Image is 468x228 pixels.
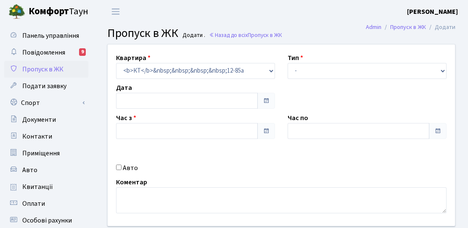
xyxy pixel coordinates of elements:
[116,177,147,187] label: Коментар
[4,178,88,195] a: Квитанції
[4,195,88,212] a: Оплати
[4,145,88,162] a: Приміщення
[4,27,88,44] a: Панель управління
[105,5,126,18] button: Переключити навігацію
[8,3,25,20] img: logo.png
[4,94,88,111] a: Спорт
[22,199,45,208] span: Оплати
[123,163,138,173] label: Авто
[22,65,63,74] span: Пропуск в ЖК
[22,149,60,158] span: Приміщення
[29,5,88,19] span: Таун
[390,23,426,31] a: Пропуск в ЖК
[288,53,303,63] label: Тип
[209,31,282,39] a: Назад до всіхПропуск в ЖК
[22,182,53,191] span: Квитанції
[22,31,79,40] span: Панель управління
[4,162,88,178] a: Авто
[22,165,37,175] span: Авто
[107,25,178,42] span: Пропуск в ЖК
[407,7,458,16] b: [PERSON_NAME]
[79,48,86,56] div: 9
[22,216,72,225] span: Особові рахунки
[116,83,132,93] label: Дата
[4,78,88,94] a: Подати заявку
[248,31,282,39] span: Пропуск в ЖК
[116,53,151,63] label: Квартира
[29,5,69,18] b: Комфорт
[22,81,66,91] span: Подати заявку
[116,113,136,123] label: Час з
[288,113,308,123] label: Час по
[4,128,88,145] a: Контакти
[181,32,205,39] small: Додати .
[22,115,56,124] span: Документи
[4,61,88,78] a: Пропуск в ЖК
[4,111,88,128] a: Документи
[407,7,458,17] a: [PERSON_NAME]
[366,23,381,31] a: Admin
[22,48,65,57] span: Повідомлення
[426,23,455,32] li: Додати
[4,44,88,61] a: Повідомлення9
[22,132,52,141] span: Контакти
[353,18,468,36] nav: breadcrumb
